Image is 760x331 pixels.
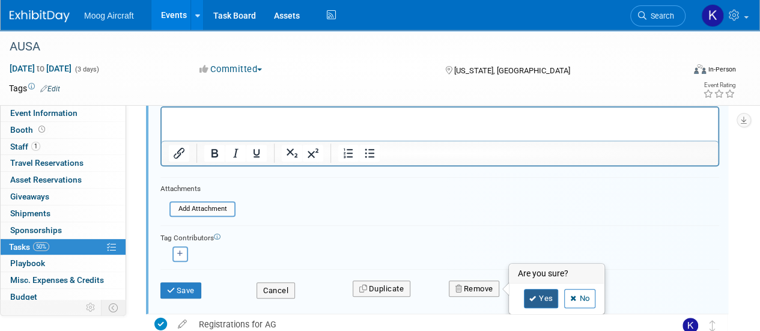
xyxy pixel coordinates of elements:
div: Tag Contributors [160,231,719,243]
button: Bullet list [359,145,380,162]
div: Event Format [630,62,736,80]
a: Travel Reservations [1,155,126,171]
button: Insert/edit link [169,145,189,162]
a: Playbook [1,255,126,272]
a: edit [172,319,193,330]
span: Travel Reservations [10,158,84,168]
td: Tags [9,82,60,94]
button: Subscript [282,145,302,162]
a: Search [630,5,686,26]
button: Numbered list [338,145,359,162]
span: (3 days) [74,65,99,73]
button: Underline [246,145,267,162]
a: Giveaways [1,189,126,205]
span: Sponsorships [10,225,62,235]
a: Budget [1,289,126,305]
span: Shipments [10,208,50,218]
button: Committed [195,63,267,76]
a: Misc. Expenses & Credits [1,272,126,288]
span: Tasks [9,242,49,252]
span: Budget [10,292,37,302]
button: Save [160,282,201,299]
button: Duplicate [353,281,410,297]
button: Cancel [257,282,295,299]
a: Shipments [1,205,126,222]
span: Booth [10,125,47,135]
img: Kelsey Blackley [701,4,724,27]
span: Misc. Expenses & Credits [10,275,104,285]
a: Staff1 [1,139,126,155]
span: Search [646,11,674,20]
button: Remove [449,281,500,297]
div: AUSA [5,36,674,58]
span: 1 [31,142,40,151]
span: Moog Aircraft [84,11,133,20]
button: Superscript [303,145,323,162]
span: Staff [10,142,40,151]
span: Playbook [10,258,45,268]
a: Booth [1,122,126,138]
td: Toggle Event Tabs [102,300,126,315]
img: ExhibitDay [10,10,70,22]
button: Bold [204,145,225,162]
a: Sponsorships [1,222,126,238]
span: Event Information [10,108,78,118]
span: to [35,64,46,73]
span: 50% [33,242,49,251]
a: Yes [524,289,559,308]
span: Asset Reservations [10,175,82,184]
span: [DATE] [DATE] [9,63,72,74]
div: Event Rating [703,82,735,88]
div: Attachments [160,184,236,194]
a: Tasks50% [1,239,126,255]
h3: Are you sure? [509,264,604,284]
iframe: Rich Text Area [162,108,718,141]
a: Event Information [1,105,126,121]
span: Booth not reserved yet [36,125,47,134]
img: Format-Inperson.png [694,64,706,74]
span: Giveaways [10,192,49,201]
span: [US_STATE], [GEOGRAPHIC_DATA] [454,66,570,75]
div: In-Person [708,65,736,74]
button: Italic [225,145,246,162]
a: No [564,289,595,308]
a: Edit [40,85,60,93]
td: Personalize Event Tab Strip [81,300,102,315]
a: Asset Reservations [1,172,126,188]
